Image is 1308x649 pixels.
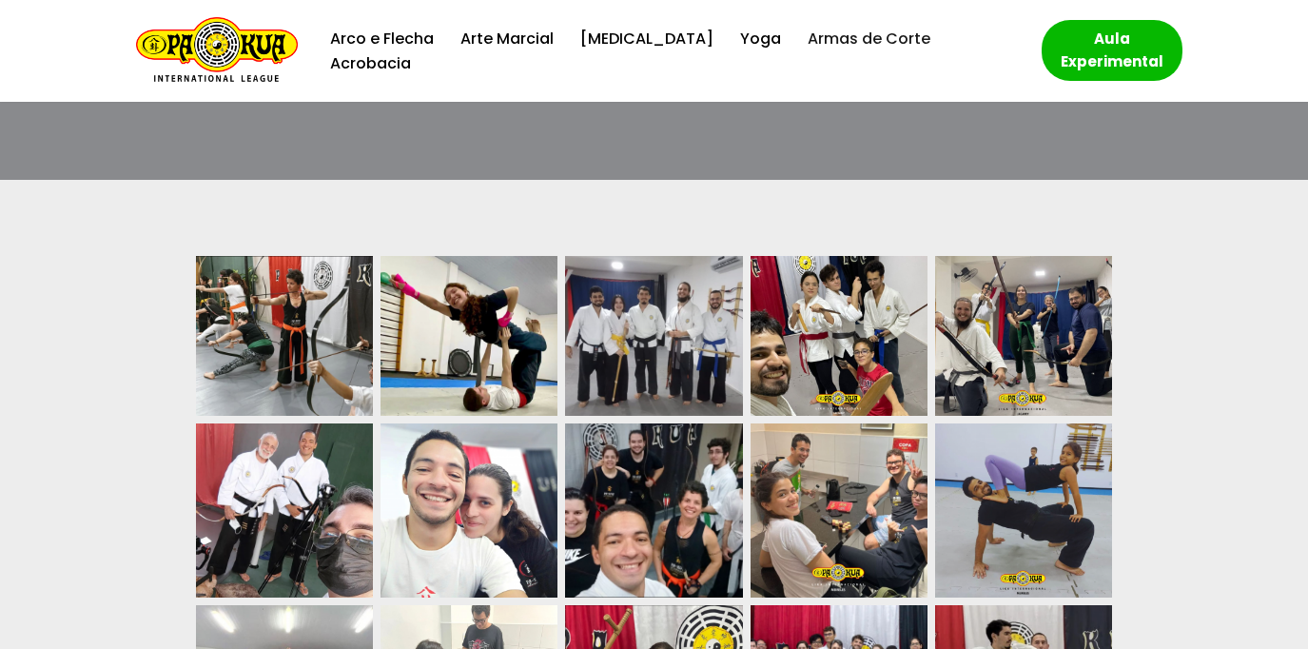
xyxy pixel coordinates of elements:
[330,50,411,76] a: Acrobacia
[580,26,713,51] a: [MEDICAL_DATA]
[808,26,930,51] a: Armas de Corte
[127,17,298,85] a: Escola de Conhecimentos Orientais Pa-Kua Uma escola para toda família
[326,26,1013,76] div: Menu primário
[740,26,781,51] a: Yoga
[330,26,434,51] a: Arco e Flecha
[460,26,554,51] a: Arte Marcial
[1042,20,1182,81] a: Aula Experimental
